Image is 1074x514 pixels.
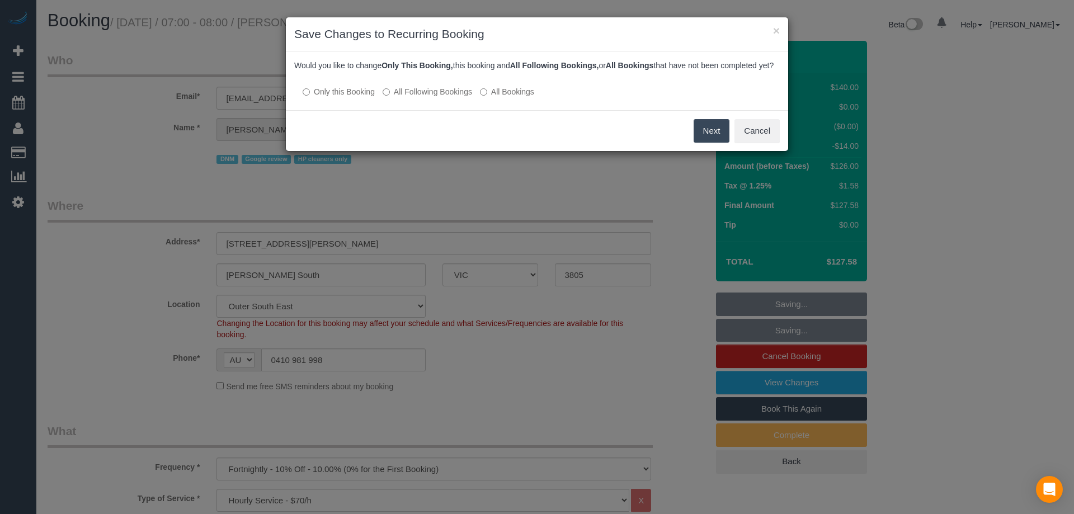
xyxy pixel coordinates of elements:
[606,61,654,70] b: All Bookings
[303,88,310,96] input: Only this Booking
[294,60,780,71] p: Would you like to change this booking and or that have not been completed yet?
[383,86,472,97] label: This and all the bookings after it will be changed.
[510,61,599,70] b: All Following Bookings,
[294,26,780,43] h3: Save Changes to Recurring Booking
[773,25,780,36] button: ×
[694,119,730,143] button: Next
[734,119,780,143] button: Cancel
[381,61,453,70] b: Only This Booking,
[303,86,375,97] label: All other bookings in the series will remain the same.
[1036,476,1063,503] div: Open Intercom Messenger
[480,88,487,96] input: All Bookings
[480,86,534,97] label: All bookings that have not been completed yet will be changed.
[383,88,390,96] input: All Following Bookings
